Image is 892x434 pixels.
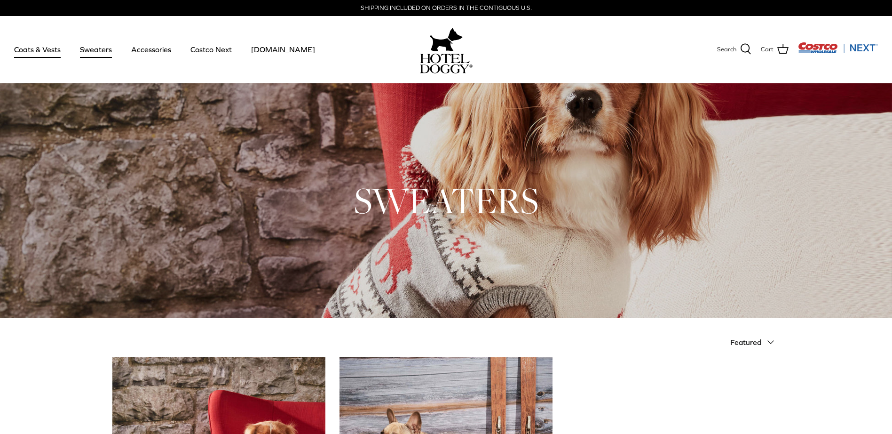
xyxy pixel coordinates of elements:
[717,43,751,56] a: Search
[420,25,473,73] a: hoteldoggy.com hoteldoggycom
[243,33,324,65] a: [DOMAIN_NAME]
[798,48,878,55] a: Visit Costco Next
[717,45,736,55] span: Search
[112,177,780,224] h1: SWEATERS
[71,33,120,65] a: Sweaters
[182,33,240,65] a: Costco Next
[430,25,463,54] img: hoteldoggy.com
[761,43,789,56] a: Cart
[420,54,473,73] img: hoteldoggycom
[730,338,761,346] span: Featured
[761,45,774,55] span: Cart
[798,42,878,54] img: Costco Next
[6,33,69,65] a: Coats & Vests
[123,33,180,65] a: Accessories
[730,332,780,353] button: Featured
